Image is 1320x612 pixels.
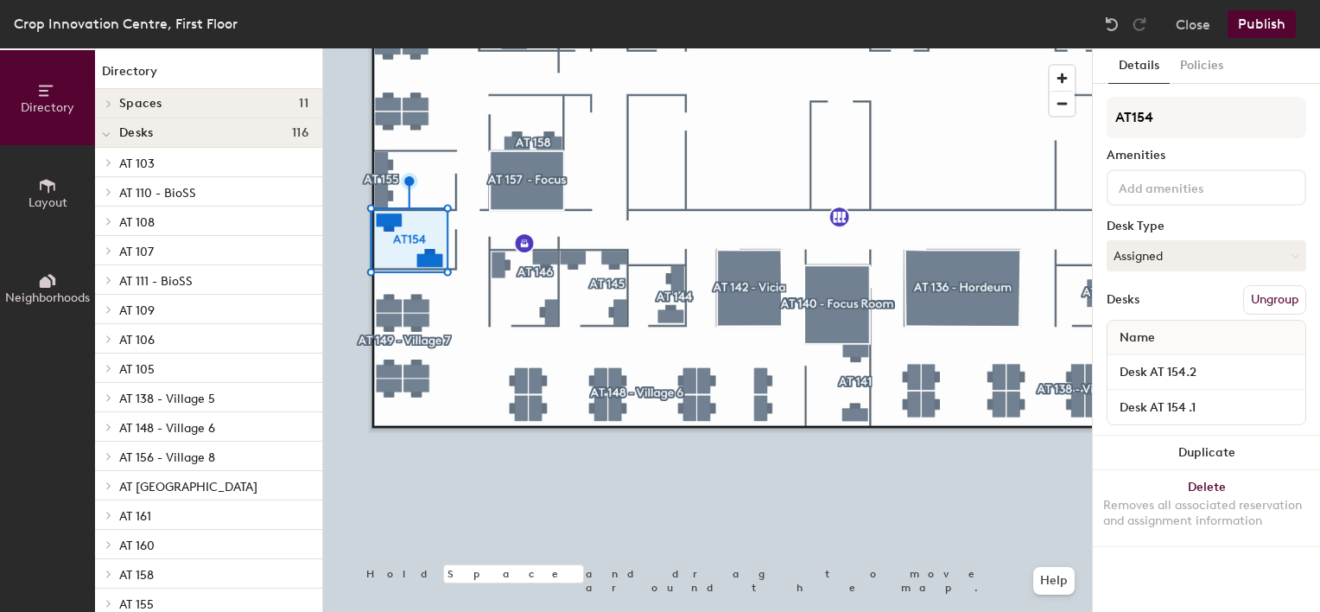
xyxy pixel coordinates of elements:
[119,450,215,465] span: AT 156 - Village 8
[1093,470,1320,546] button: DeleteRemoves all associated reservation and assignment information
[119,97,162,111] span: Spaces
[14,13,238,35] div: Crop Innovation Centre, First Floor
[1103,498,1310,529] div: Removes all associated reservation and assignment information
[1107,293,1139,307] div: Desks
[1103,16,1120,33] img: Undo
[1111,360,1302,385] input: Unnamed desk
[119,392,215,406] span: AT 138 - Village 5
[119,421,215,436] span: AT 148 - Village 6
[119,362,155,377] span: AT 105
[29,195,67,210] span: Layout
[119,597,154,612] span: AT 155
[1228,10,1296,38] button: Publish
[119,568,154,583] span: AT 158
[1093,436,1320,470] button: Duplicate
[119,539,155,553] span: AT 160
[119,245,154,259] span: AT 107
[1107,149,1306,163] div: Amenities
[95,62,322,89] h1: Directory
[119,156,155,171] span: AT 103
[292,126,308,140] span: 116
[1170,48,1234,84] button: Policies
[1131,16,1148,33] img: Redo
[1107,240,1306,271] button: Assigned
[119,480,257,494] span: AT [GEOGRAPHIC_DATA]
[119,186,196,201] span: AT 110 - BioSS
[1107,220,1306,233] div: Desk Type
[119,126,153,140] span: Desks
[119,274,193,289] span: AT 111 - BioSS
[1108,48,1170,84] button: Details
[1115,176,1271,197] input: Add amenities
[1176,10,1210,38] button: Close
[1033,567,1075,595] button: Help
[1111,322,1164,354] span: Name
[119,303,155,318] span: AT 109
[21,100,74,115] span: Directory
[299,97,308,111] span: 11
[119,333,155,347] span: AT 106
[119,215,155,230] span: AT 108
[5,290,90,305] span: Neighborhoods
[1111,395,1302,419] input: Unnamed desk
[119,509,151,524] span: AT 161
[1243,285,1306,315] button: Ungroup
